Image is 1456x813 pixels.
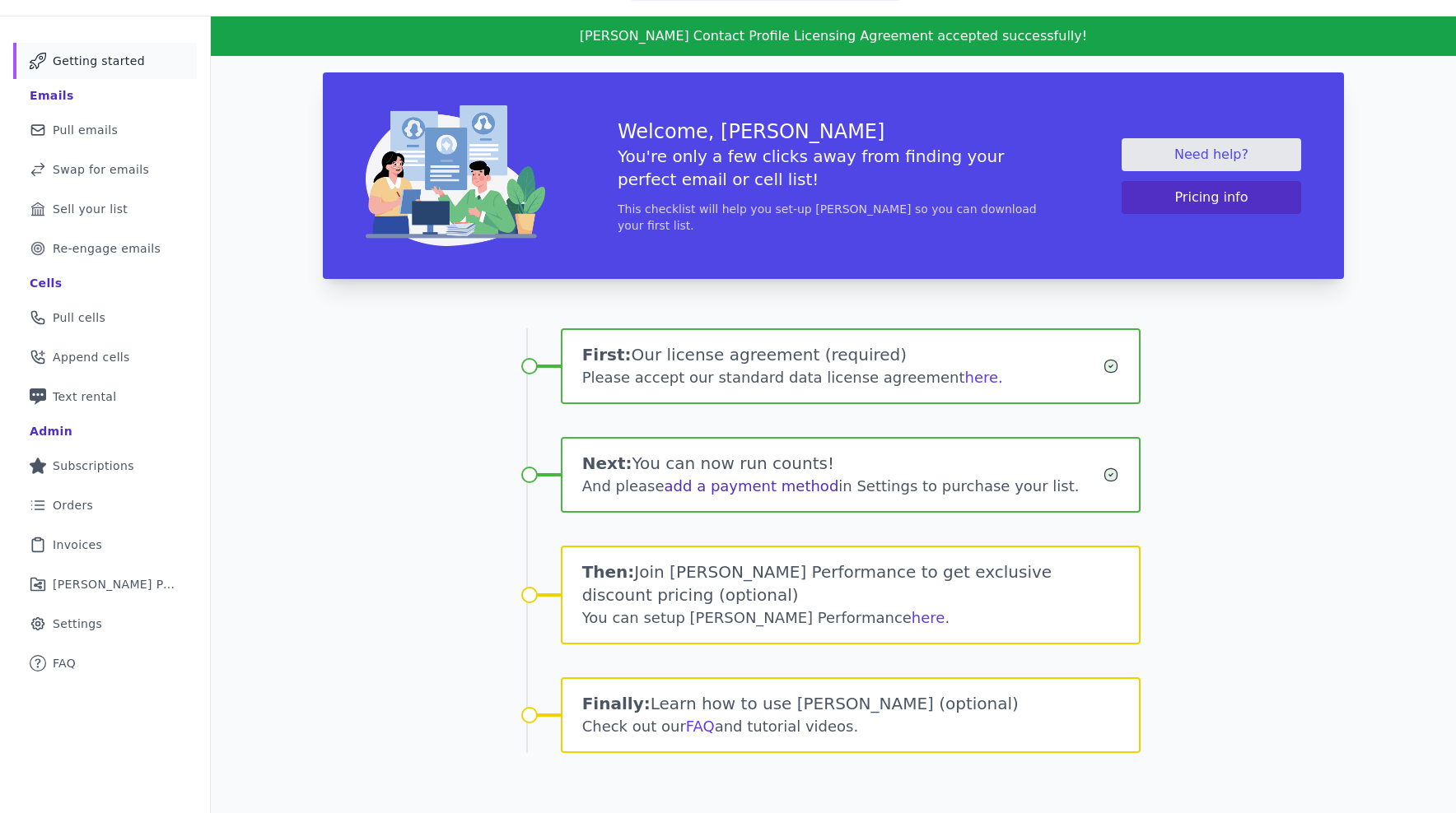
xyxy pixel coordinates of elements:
[1122,181,1301,214] button: Pricing info
[53,349,130,365] span: Append cells
[582,562,635,582] span: Then:
[1122,138,1301,171] a: Need help?
[13,487,197,523] a: Orders
[13,606,197,642] a: Settings
[53,458,134,474] span: Subscriptions
[582,692,1120,715] h1: Learn how to use [PERSON_NAME] (optional)
[582,343,1104,366] h1: Our license agreement (required)
[582,345,632,365] span: First:
[30,87,74,104] div: Emails
[30,423,72,439] div: Admin
[618,145,1049,191] h5: You're only a few clicks away from finding your perfect email or cell list!
[53,655,76,671] span: FAQ
[53,53,145,69] span: Getting started
[13,645,197,681] a: FAQ
[366,105,545,246] img: img
[13,151,197,188] a: Swap for emails
[53,576,177,592] span: [PERSON_NAME] Performance
[30,275,62,291] div: Cells
[13,448,197,484] a: Subscriptions
[53,616,102,632] span: Settings
[582,366,1104,389] div: Please accept our standard data license agreement
[13,379,197,415] a: Text rental
[13,191,197,227] a: Sell your list
[53,240,161,257] span: Re-engage emails
[582,475,1104,498] div: And please in Settings to purchase your list.
[582,452,1104,475] h1: You can now run counts!
[13,527,197,563] a: Invoices
[582,606,1120,629] div: You can setup [PERSON_NAME] Performance .
[618,118,1049,145] h3: Welcome, [PERSON_NAME]
[686,718,715,735] a: FAQ
[53,161,149,178] span: Swap for emails
[53,201,128,217] span: Sell your list
[53,122,118,138] span: Pull emails
[13,112,197,148] a: Pull emails
[665,477,839,495] a: add a payment method
[53,497,93,513] span: Orders
[13,566,197,602] a: [PERSON_NAME] Performance
[582,715,1120,738] div: Check out our and tutorial videos.
[582,694,651,713] span: Finally:
[582,560,1120,606] h1: Join [PERSON_NAME] Performance to get exclusive discount pricing (optional)
[912,609,945,626] a: here
[13,339,197,375] a: Append cells
[13,43,197,79] a: Getting started
[385,26,1281,46] p: [PERSON_NAME] Contact Profile Licensing Agreement accepted successfully!
[13,300,197,336] a: Pull cells
[53,309,105,326] span: Pull cells
[582,453,632,473] span: Next:
[53,537,102,553] span: Invoices
[13,230,197,267] a: Re-engage emails
[53,388,117,405] span: Text rental
[618,201,1049,234] p: This checklist will help you set-up [PERSON_NAME] so you can download your first list.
